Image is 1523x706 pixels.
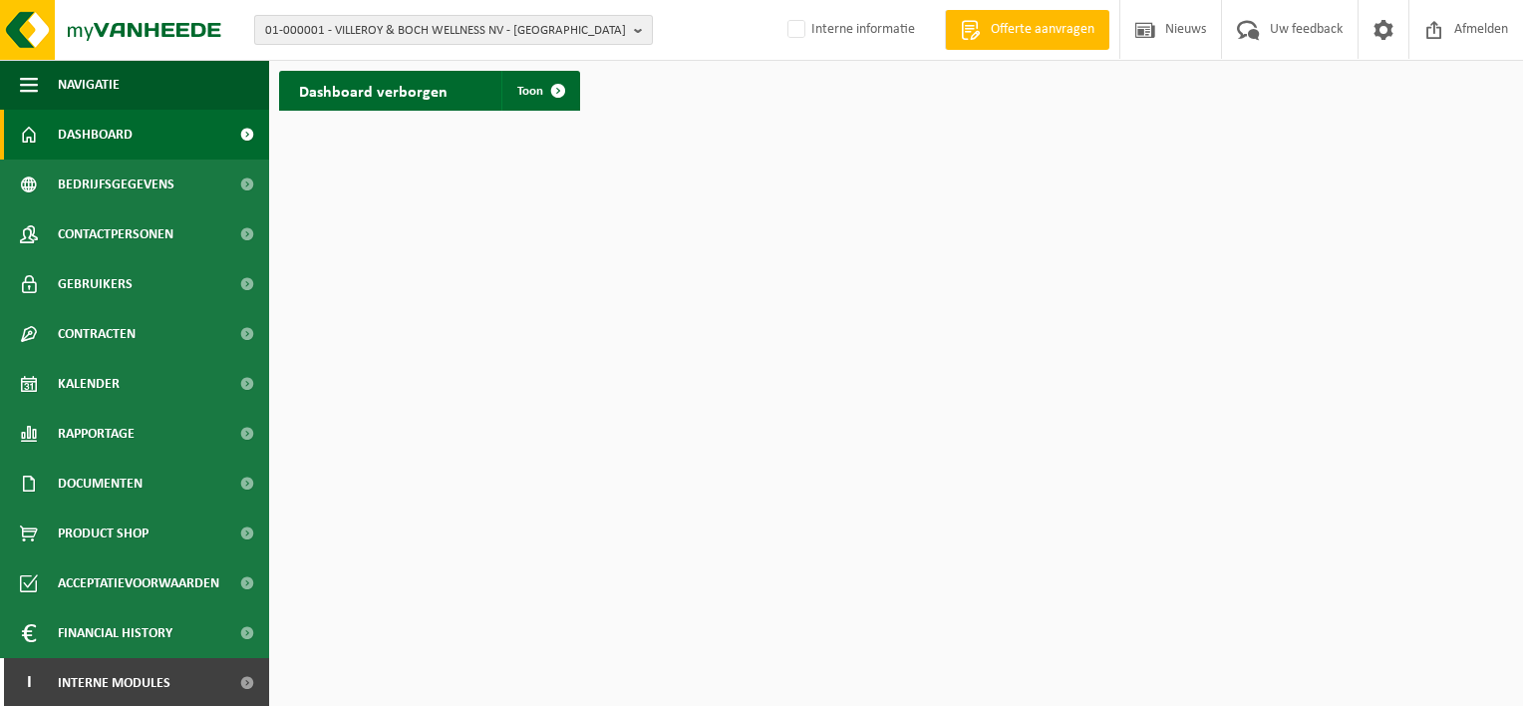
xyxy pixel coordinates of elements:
[58,160,174,209] span: Bedrijfsgegevens
[58,309,136,359] span: Contracten
[986,20,1099,40] span: Offerte aanvragen
[517,85,543,98] span: Toon
[265,16,626,46] span: 01-000001 - VILLEROY & BOCH WELLNESS NV - [GEOGRAPHIC_DATA]
[58,60,120,110] span: Navigatie
[58,558,219,608] span: Acceptatievoorwaarden
[254,15,653,45] button: 01-000001 - VILLEROY & BOCH WELLNESS NV - [GEOGRAPHIC_DATA]
[58,359,120,409] span: Kalender
[58,459,143,509] span: Documenten
[945,10,1109,50] a: Offerte aanvragen
[58,509,149,558] span: Product Shop
[783,15,915,45] label: Interne informatie
[58,409,135,459] span: Rapportage
[58,110,133,160] span: Dashboard
[58,608,172,658] span: Financial History
[501,71,578,111] a: Toon
[58,259,133,309] span: Gebruikers
[279,71,467,110] h2: Dashboard verborgen
[58,209,173,259] span: Contactpersonen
